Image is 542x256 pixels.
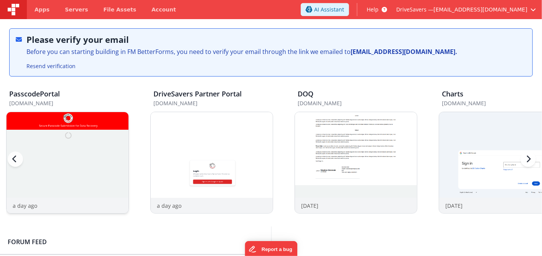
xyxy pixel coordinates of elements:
span: Help [367,6,379,13]
strong: [EMAIL_ADDRESS][DOMAIN_NAME]. [351,47,457,56]
h3: DriveSavers Partner Portal [153,90,242,98]
p: a day ago [157,202,181,210]
span: [EMAIL_ADDRESS][DOMAIN_NAME] [433,6,527,13]
button: DriveSavers — [EMAIL_ADDRESS][DOMAIN_NAME] [396,6,536,13]
span: AI Assistant [314,6,344,13]
h2: Forum Feed [8,237,257,246]
h3: Charts [442,90,463,98]
p: [DATE] [445,202,463,210]
h3: PasscodePortal [9,90,60,98]
h5: [DOMAIN_NAME] [9,100,129,106]
h2: Please verify your email [26,35,457,44]
h3: DOQ [298,90,313,98]
span: Apps [35,6,49,13]
button: AI Assistant [301,3,349,16]
span: Servers [65,6,88,13]
span: DriveSavers — [396,6,433,13]
button: Resend verification [23,60,79,72]
span: File Assets [104,6,137,13]
p: [DATE] [301,202,318,210]
h5: [DOMAIN_NAME] [298,100,417,106]
div: Before you can starting building in FM BetterForms, you need to verify your email through the lin... [26,47,457,56]
h5: [DOMAIN_NAME] [153,100,273,106]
